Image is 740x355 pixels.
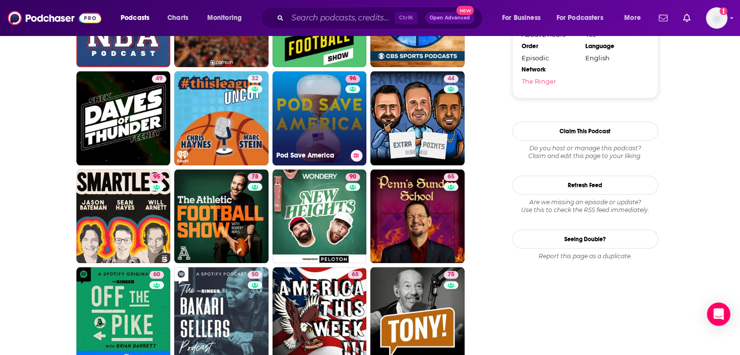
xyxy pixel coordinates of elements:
a: The Ringer [522,77,579,85]
span: 65 [352,270,359,280]
a: 78 [248,173,262,181]
a: Seeing Double? [512,230,658,248]
a: 95 [76,169,171,264]
span: Podcasts [121,11,149,25]
img: Podchaser - Follow, Share and Rate Podcasts [8,9,101,27]
a: 65 [348,271,362,279]
a: 44 [370,71,465,165]
button: Show profile menu [706,7,727,29]
span: 50 [252,270,258,280]
div: Network [522,66,579,73]
div: Report this page as a duplicate. [512,252,658,260]
span: 95 [153,172,160,182]
span: 32 [252,74,258,84]
a: 60 [149,271,164,279]
button: open menu [495,10,553,26]
a: 32 [174,71,269,165]
h3: Pod Save America [276,151,347,160]
a: 65 [370,169,465,264]
a: 78 [174,169,269,264]
div: Open Intercom Messenger [707,302,730,326]
span: Logged in as megcassidy [706,7,727,29]
span: 44 [448,74,454,84]
span: For Business [502,11,541,25]
button: open menu [200,10,254,26]
span: More [624,11,641,25]
button: open menu [114,10,162,26]
span: 78 [252,172,258,182]
span: 75 [448,270,454,280]
a: 49 [152,75,166,83]
span: 96 [349,74,356,84]
svg: Add a profile image [720,7,727,15]
a: 90 [345,173,360,181]
button: Claim This Podcast [512,122,658,141]
div: Are we missing an episode or update? Use this to check the RSS feed immediately. [512,198,658,214]
a: 32 [248,75,262,83]
a: Show notifications dropdown [679,10,694,26]
button: Refresh Feed [512,176,658,195]
a: 50 [248,271,262,279]
span: 49 [156,74,162,84]
a: 90 [272,169,367,264]
button: Open AdvancedNew [425,12,474,24]
span: 90 [349,172,356,182]
button: open menu [550,10,617,26]
button: open menu [617,10,653,26]
span: Monitoring [207,11,242,25]
div: Episodic [522,54,579,62]
div: Claim and edit this page to your liking. [512,144,658,160]
span: New [456,6,474,15]
a: Charts [161,10,194,26]
a: 75 [444,271,458,279]
a: 44 [444,75,458,83]
div: English [585,54,643,62]
span: For Podcasters [557,11,603,25]
a: 95 [149,173,164,181]
a: 49 [76,71,171,165]
div: Order [522,42,579,50]
span: Ctrl K [395,12,417,24]
a: 96Pod Save America [272,71,367,165]
a: Show notifications dropdown [655,10,671,26]
span: Do you host or manage this podcast? [512,144,658,152]
img: User Profile [706,7,727,29]
span: Open Advanced [430,16,470,20]
a: 65 [444,173,458,181]
span: 65 [448,172,454,182]
span: Charts [167,11,188,25]
div: Search podcasts, credits, & more... [270,7,492,29]
span: 60 [153,270,160,280]
input: Search podcasts, credits, & more... [288,10,395,26]
div: Language [585,42,643,50]
a: 96 [345,75,360,83]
